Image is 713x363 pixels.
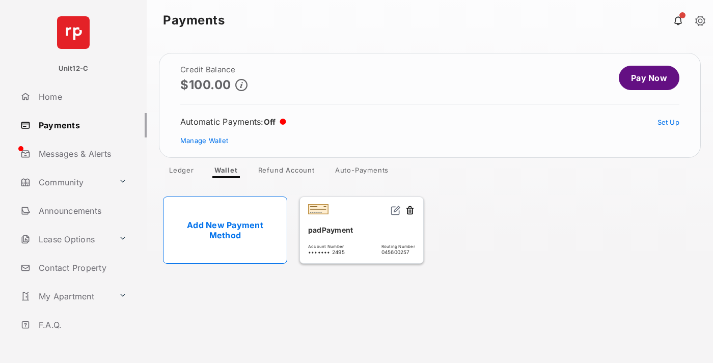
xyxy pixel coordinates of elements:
[206,166,246,178] a: Wallet
[327,166,397,178] a: Auto-Payments
[16,85,147,109] a: Home
[180,136,228,145] a: Manage Wallet
[16,199,147,223] a: Announcements
[16,313,147,337] a: F.A.Q.
[16,170,115,194] a: Community
[381,249,415,255] span: 045600257
[250,166,323,178] a: Refund Account
[16,227,115,252] a: Lease Options
[180,117,286,127] div: Automatic Payments :
[657,118,680,126] a: Set Up
[308,244,345,249] span: Account Number
[308,249,345,255] span: ••••••• 2495
[59,64,89,74] p: Unit12-C
[163,14,225,26] strong: Payments
[180,78,231,92] p: $100.00
[264,117,276,127] span: Off
[16,256,147,280] a: Contact Property
[381,244,415,249] span: Routing Number
[57,16,90,49] img: svg+xml;base64,PHN2ZyB4bWxucz0iaHR0cDovL3d3dy53My5vcmcvMjAwMC9zdmciIHdpZHRoPSI2NCIgaGVpZ2h0PSI2NC...
[16,142,147,166] a: Messages & Alerts
[16,284,115,309] a: My Apartment
[308,221,415,238] div: padPayment
[16,113,147,137] a: Payments
[163,197,287,264] a: Add New Payment Method
[180,66,248,74] h2: Credit Balance
[391,205,401,215] img: svg+xml;base64,PHN2ZyB2aWV3Qm94PSIwIDAgMjQgMjQiIHdpZHRoPSIxNiIgaGVpZ2h0PSIxNiIgZmlsbD0ibm9uZSIgeG...
[161,166,202,178] a: Ledger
